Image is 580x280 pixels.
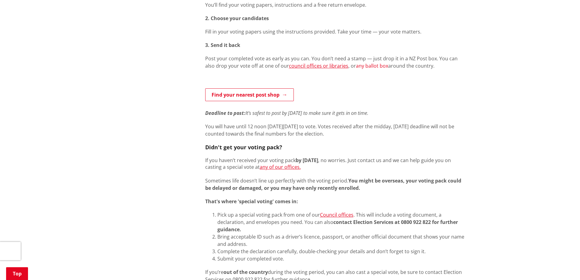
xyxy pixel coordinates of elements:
[205,42,240,48] strong: 3. Send it back
[223,269,268,275] strong: out of the country
[205,28,465,35] p: Fill in your voting papers using the instructions provided. Take your time — your vote matters.
[205,2,366,8] span: You’ll find your voting papers, instructions and a free return envelope.
[205,123,465,137] p: You will have until 12 noon [DATE][DATE] to vote. Votes received after the midday, [DATE] deadlin...
[205,177,465,192] p: Sometimes life doesn’t line up perfectly with the voting period.
[205,157,465,170] p: If you haven’t received your voting pack , no worries. Just contact us and we can help guide you ...
[6,267,28,280] a: Top
[260,164,301,170] a: any of our offices.
[205,198,298,205] strong: That's where 'special voting' comes in:
[217,219,458,233] strong: contact Election Services at 0800 922 822 for further guidance.
[245,110,368,116] em: It’s safest to post by [DATE] to make sure it gets in on time.
[289,62,348,69] a: council offices or libraries
[356,62,388,69] a: any ballot box
[217,211,465,233] li: Pick up a special voting pack from one of our . This will include a voting document, a declaratio...
[217,255,465,262] li: Submit your completed vote.
[217,233,465,248] li: Bring acceptable ID such as a driver’s licence, passport, or another official document that shows...
[205,15,269,22] strong: 2. Choose your candidates
[217,248,465,255] li: Complete the declaration carefully, double-checking your details and don’t forget to sign it.
[320,211,353,218] a: Council offices
[205,110,245,116] em: Deadline to post:
[205,55,465,69] p: Post your completed vote as early as you can. You don’t need a stamp — just drop it in a NZ Post ...
[205,144,282,151] strong: Didn't get your voting pack?
[205,177,461,191] strong: You might be overseas, your voting pack could be delayed or damaged, or you may have only recentl...
[552,254,574,276] iframe: Messenger Launcher
[296,157,318,164] strong: by [DATE]
[205,88,294,101] a: Find your nearest post shop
